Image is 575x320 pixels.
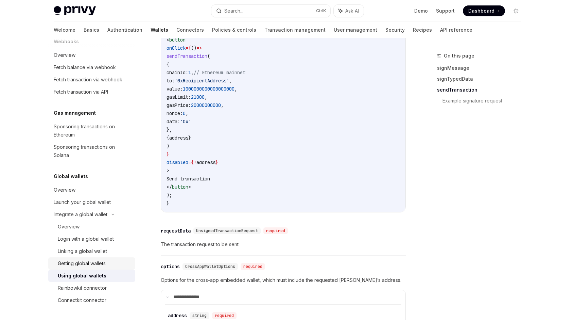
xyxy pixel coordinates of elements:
[167,192,172,198] span: );
[180,118,191,125] span: '0x'
[188,184,191,190] span: >
[48,121,135,141] a: Sponsoring transactions on Ethereum
[167,78,175,84] span: to:
[241,263,265,270] div: required
[58,247,107,255] div: Linking a global wallet
[437,84,527,95] a: sendTransaction
[167,135,169,141] span: {
[211,5,330,17] button: Search...CtrlK
[54,123,131,139] div: Sponsoring transactions on Ethereum
[205,94,207,100] span: ,
[188,69,191,76] span: 1
[334,5,364,17] button: Ask AI
[167,118,180,125] span: data:
[48,86,135,98] a: Fetch transaction via API
[54,88,108,96] div: Fetch transaction via API
[54,22,75,38] a: Welcome
[194,69,245,76] span: // Ethereum mainnet
[167,94,191,100] span: gasLimit:
[54,198,111,206] div: Launch your global wallet
[48,257,135,270] a: Getting global wallets
[188,159,191,165] span: =
[188,45,191,51] span: {
[167,127,172,133] span: },
[167,86,183,92] span: value:
[54,210,107,219] div: Integrate a global wallet
[54,51,75,59] div: Overview
[48,196,135,208] a: Launch your global wallet
[54,172,88,180] h5: Global wallets
[192,313,207,318] span: string
[54,109,96,117] h5: Gas management
[185,264,235,269] span: CrossAppWalletOptions
[167,102,191,108] span: gasPrice:
[167,45,186,51] span: onClick
[345,7,359,14] span: Ask AI
[437,74,527,84] a: signTypedData
[48,141,135,161] a: Sponsoring transactions on Solana
[234,86,237,92] span: ,
[48,294,135,306] a: Connectkit connector
[316,8,326,14] span: Ctrl K
[48,221,135,233] a: Overview
[196,228,258,234] span: UnsignedTransactionRequest
[437,63,527,74] a: signMessage
[58,272,106,280] div: Using global wallets
[186,45,188,51] span: =
[167,151,169,157] span: }
[48,184,135,196] a: Overview
[167,176,210,182] span: Send transaction
[58,259,106,268] div: Getting global wallets
[167,200,169,206] span: }
[107,22,142,38] a: Authentication
[161,276,406,284] span: Options for the cross-app embedded wallet, which must include the requested [PERSON_NAME]’s address.
[84,22,99,38] a: Basics
[48,233,135,245] a: Login with a global wallet
[167,69,188,76] span: chainId:
[161,227,191,234] div: requestData
[172,184,188,190] span: button
[183,86,234,92] span: 1000000000000000000
[167,167,169,174] span: >
[58,235,114,243] div: Login with a global wallet
[229,78,232,84] span: ,
[215,159,218,165] span: }
[48,282,135,294] a: Rainbowkit connector
[436,7,455,14] a: Support
[385,22,405,38] a: Security
[54,186,75,194] div: Overview
[169,37,186,43] span: button
[167,143,169,149] span: )
[264,22,326,38] a: Transaction management
[168,312,187,319] div: address
[191,94,205,100] span: 21000
[167,37,169,43] span: <
[212,312,237,319] div: required
[191,102,221,108] span: 20000000000
[188,135,191,141] span: }
[444,52,474,60] span: On this page
[414,7,428,14] a: Demo
[54,63,116,71] div: Fetch balance via webhook
[468,7,494,14] span: Dashboard
[161,240,406,249] span: The transaction request to be sent.
[48,49,135,61] a: Overview
[196,159,215,165] span: address
[510,5,521,16] button: Toggle dark mode
[161,263,180,270] div: options
[58,223,80,231] div: Overview
[334,22,377,38] a: User management
[167,61,169,67] span: {
[48,245,135,257] a: Linking a global wallet
[48,74,135,86] a: Fetch transaction via webhook
[175,78,229,84] span: '0xRecipientAddress'
[191,69,194,76] span: ,
[194,159,196,165] span: !
[167,184,172,190] span: </
[58,284,107,292] div: Rainbowkit connector
[186,110,188,116] span: ,
[167,159,188,165] span: disabled
[413,22,432,38] a: Recipes
[54,143,131,159] div: Sponsoring transactions on Solana
[169,135,188,141] span: address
